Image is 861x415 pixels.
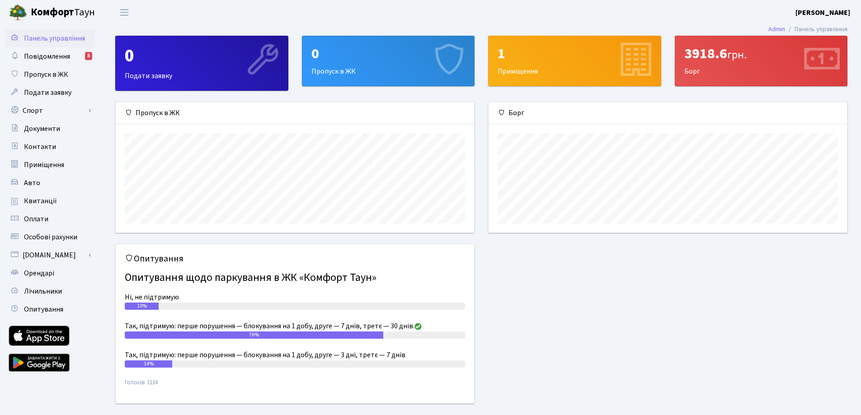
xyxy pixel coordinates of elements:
[488,36,661,86] a: 1Приміщення
[24,286,62,296] span: Лічильники
[125,292,465,303] div: Ні, не підтримую
[24,33,85,43] span: Панель управління
[125,321,465,331] div: Так, підтримую: перше порушення — блокування на 1 добу, друге — 7 днів, третє — 30 днів.
[302,36,475,86] a: 0Пропуск в ЖК
[24,124,60,134] span: Документи
[31,5,95,20] span: Таун
[116,102,474,124] div: Пропуск в ЖК
[125,350,465,360] div: Так, підтримую: перше порушення — блокування на 1 добу, друге — 3 дні, третє — 7 днів
[5,138,95,156] a: Контакти
[85,52,92,60] div: 5
[795,7,850,18] a: [PERSON_NAME]
[125,331,383,339] div: 76%
[768,24,785,34] a: Admin
[489,102,847,124] div: Борг
[125,303,159,310] div: 10%
[5,264,95,282] a: Орендарі
[5,156,95,174] a: Приміщення
[5,102,95,120] a: Спорт
[113,5,136,20] button: Переключити навігацію
[5,84,95,102] a: Подати заявку
[24,268,54,278] span: Орендарі
[24,142,56,152] span: Контакти
[125,268,465,288] h4: Опитування щодо паркування в ЖК «Комфорт Таун»
[755,20,861,39] nav: breadcrumb
[5,29,95,47] a: Панель управління
[498,45,652,62] div: 1
[24,88,71,98] span: Подати заявку
[24,160,64,170] span: Приміщення
[24,196,57,206] span: Квитанції
[5,65,95,84] a: Пропуск в ЖК
[684,45,838,62] div: 3918.6
[24,178,40,188] span: Авто
[24,51,70,61] span: Повідомлення
[5,210,95,228] a: Оплати
[5,246,95,264] a: [DOMAIN_NAME]
[302,36,475,86] div: Пропуск в ЖК
[9,4,27,22] img: logo.png
[24,304,63,314] span: Опитування
[795,8,850,18] b: [PERSON_NAME]
[24,214,48,224] span: Оплати
[5,174,95,192] a: Авто
[24,232,77,242] span: Особові рахунки
[675,36,847,86] div: Борг
[5,192,95,210] a: Квитанції
[5,228,95,246] a: Особові рахунки
[125,253,465,264] h5: Опитування
[125,378,465,394] small: Голосів: 1134
[727,47,747,63] span: грн.
[311,45,466,62] div: 0
[785,24,847,34] li: Панель управління
[5,120,95,138] a: Документи
[24,70,68,79] span: Пропуск в ЖК
[31,5,74,19] b: Комфорт
[5,282,95,300] a: Лічильники
[116,36,288,90] div: Подати заявку
[115,36,288,91] a: 0Подати заявку
[489,36,661,86] div: Приміщення
[125,360,172,368] div: 14%
[5,300,95,318] a: Опитування
[125,45,279,67] div: 0
[5,47,95,65] a: Повідомлення5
